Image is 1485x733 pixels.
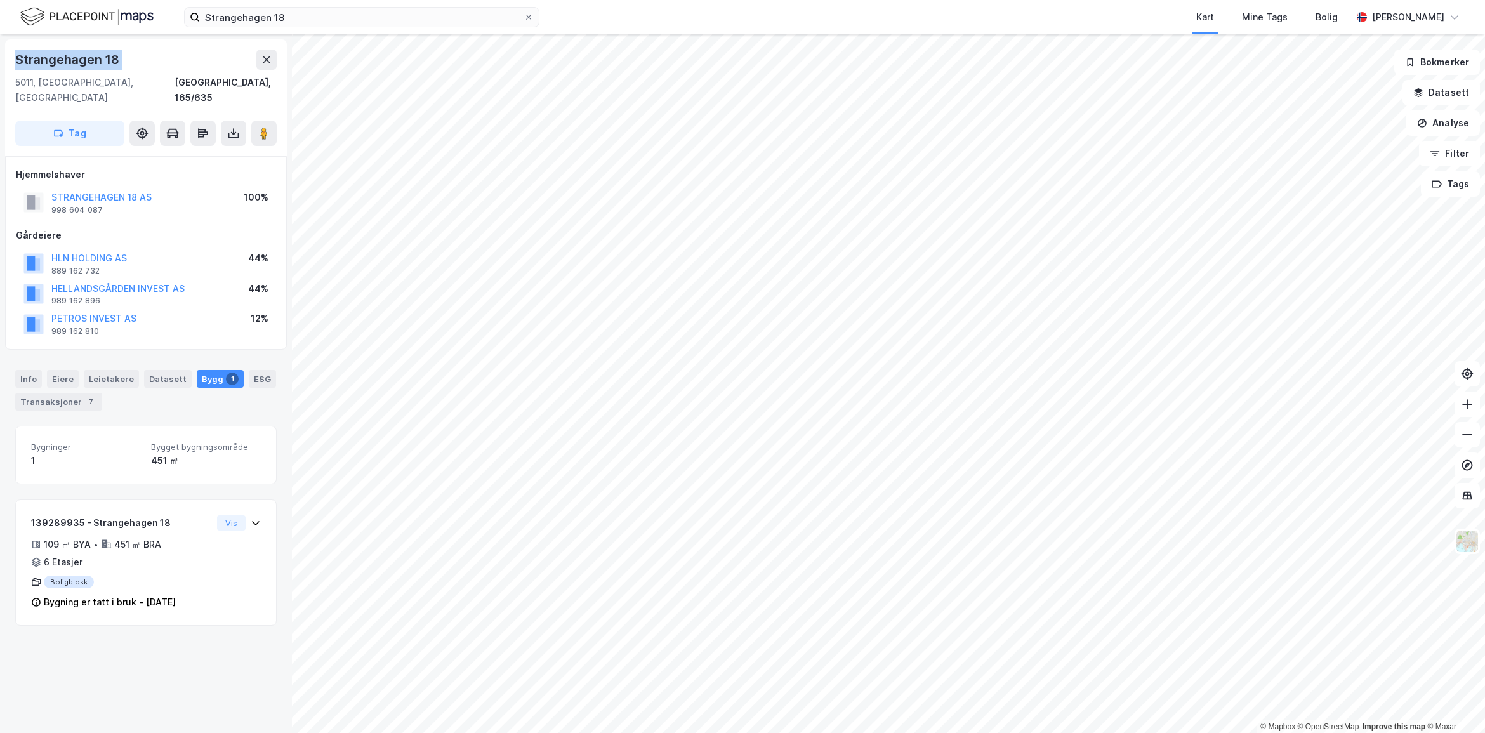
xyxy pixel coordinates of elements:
[1406,110,1480,136] button: Analyse
[217,515,246,531] button: Vis
[1419,141,1480,166] button: Filter
[1422,672,1485,733] iframe: Chat Widget
[1196,10,1214,25] div: Kart
[15,121,124,146] button: Tag
[93,539,98,550] div: •
[1242,10,1288,25] div: Mine Tags
[244,190,268,205] div: 100%
[16,167,276,182] div: Hjemmelshaver
[249,370,276,388] div: ESG
[47,370,79,388] div: Eiere
[31,453,141,468] div: 1
[84,395,97,408] div: 7
[84,370,139,388] div: Leietakere
[1372,10,1444,25] div: [PERSON_NAME]
[51,205,103,215] div: 998 604 087
[1402,80,1480,105] button: Datasett
[248,251,268,266] div: 44%
[15,75,175,105] div: 5011, [GEOGRAPHIC_DATA], [GEOGRAPHIC_DATA]
[15,50,122,70] div: Strangehagen 18
[44,537,91,552] div: 109 ㎡ BYA
[51,326,99,336] div: 989 162 810
[1363,722,1425,731] a: Improve this map
[15,370,42,388] div: Info
[16,228,276,243] div: Gårdeiere
[44,555,82,570] div: 6 Etasjer
[20,6,154,28] img: logo.f888ab2527a4732fd821a326f86c7f29.svg
[1422,672,1485,733] div: Kontrollprogram for chat
[1260,722,1295,731] a: Mapbox
[144,370,192,388] div: Datasett
[1316,10,1338,25] div: Bolig
[1421,171,1480,197] button: Tags
[31,442,141,452] span: Bygninger
[1455,529,1479,553] img: Z
[151,442,261,452] span: Bygget bygningsområde
[151,453,261,468] div: 451 ㎡
[15,393,102,411] div: Transaksjoner
[31,515,212,531] div: 139289935 - Strangehagen 18
[114,537,161,552] div: 451 ㎡ BRA
[51,266,100,276] div: 889 162 732
[51,296,100,306] div: 989 162 896
[251,311,268,326] div: 12%
[248,281,268,296] div: 44%
[44,595,176,610] div: Bygning er tatt i bruk - [DATE]
[1298,722,1359,731] a: OpenStreetMap
[197,370,244,388] div: Bygg
[1394,50,1480,75] button: Bokmerker
[226,373,239,385] div: 1
[175,75,277,105] div: [GEOGRAPHIC_DATA], 165/635
[200,8,524,27] input: Søk på adresse, matrikkel, gårdeiere, leietakere eller personer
